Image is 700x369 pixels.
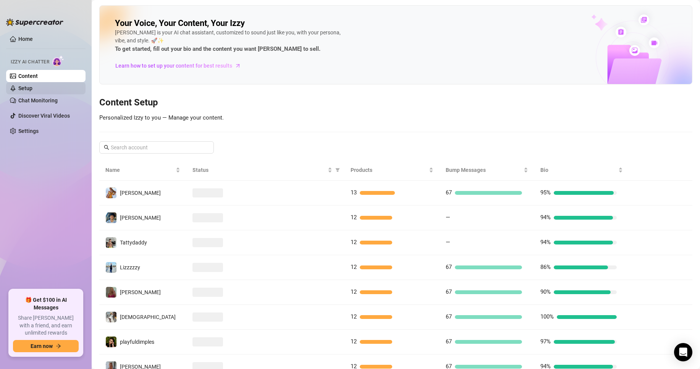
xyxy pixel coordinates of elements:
[18,85,32,91] a: Setup
[674,343,692,361] div: Open Intercom Messenger
[120,339,154,345] span: playfuldimples
[115,18,245,29] h2: Your Voice, Your Content, Your Izzy
[18,113,70,119] a: Discover Viral Videos
[446,166,522,174] span: Bump Messages
[540,338,551,345] span: 97%
[540,214,551,221] span: 94%
[534,160,629,181] th: Bio
[11,58,49,66] span: Izzy AI Chatter
[106,237,116,248] img: Tattydaddy
[115,61,232,70] span: Learn how to set up your content for best results
[540,264,551,270] span: 86%
[446,214,450,221] span: —
[446,189,452,196] span: 67
[13,296,79,311] span: 🎁 Get $100 in AI Messages
[111,143,203,152] input: Search account
[351,264,357,270] span: 12
[192,166,326,174] span: Status
[120,289,161,295] span: [PERSON_NAME]
[440,160,534,181] th: Bump Messages
[99,114,224,121] span: Personalized Izzy to you — Manage your content.
[13,314,79,337] span: Share [PERSON_NAME] with a friend, and earn unlimited rewards
[105,166,174,174] span: Name
[106,212,116,223] img: Elijah
[335,168,340,172] span: filter
[344,160,439,181] th: Products
[6,18,63,26] img: logo-BBDzfeDw.svg
[115,60,247,72] a: Learn how to set up your content for best results
[18,128,39,134] a: Settings
[120,264,140,270] span: Lizzzzzy
[446,288,452,295] span: 67
[351,189,357,196] span: 13
[106,337,116,347] img: playfuldimples
[540,166,617,174] span: Bio
[106,287,116,298] img: Kylie
[540,288,551,295] span: 90%
[106,312,116,322] img: Sukihana
[56,343,61,349] span: arrow-right
[99,160,186,181] th: Name
[574,6,692,84] img: ai-chatter-content-library-cLFOSyPT.png
[120,215,161,221] span: [PERSON_NAME]
[234,62,242,70] span: arrow-right
[104,145,109,150] span: search
[540,239,551,246] span: 94%
[334,164,341,176] span: filter
[351,288,357,295] span: 12
[351,214,357,221] span: 12
[106,188,116,198] img: Brianna
[18,36,33,42] a: Home
[351,338,357,345] span: 12
[351,239,357,246] span: 12
[99,97,692,109] h3: Content Setup
[106,262,116,273] img: Lizzzzzy
[446,264,452,270] span: 67
[351,166,427,174] span: Products
[120,190,161,196] span: [PERSON_NAME]
[351,313,357,320] span: 12
[115,45,320,52] strong: To get started, fill out your bio and the content you want [PERSON_NAME] to sell.
[446,338,452,345] span: 67
[115,29,344,54] div: [PERSON_NAME] is your AI chat assistant, customized to sound just like you, with your persona, vi...
[13,340,79,352] button: Earn nowarrow-right
[446,239,450,246] span: —
[31,343,53,349] span: Earn now
[120,240,147,246] span: Tattydaddy
[52,55,64,66] img: AI Chatter
[446,313,452,320] span: 67
[186,160,344,181] th: Status
[18,73,38,79] a: Content
[540,189,551,196] span: 95%
[120,314,176,320] span: [DEMOGRAPHIC_DATA]
[540,313,554,320] span: 100%
[18,97,58,104] a: Chat Monitoring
